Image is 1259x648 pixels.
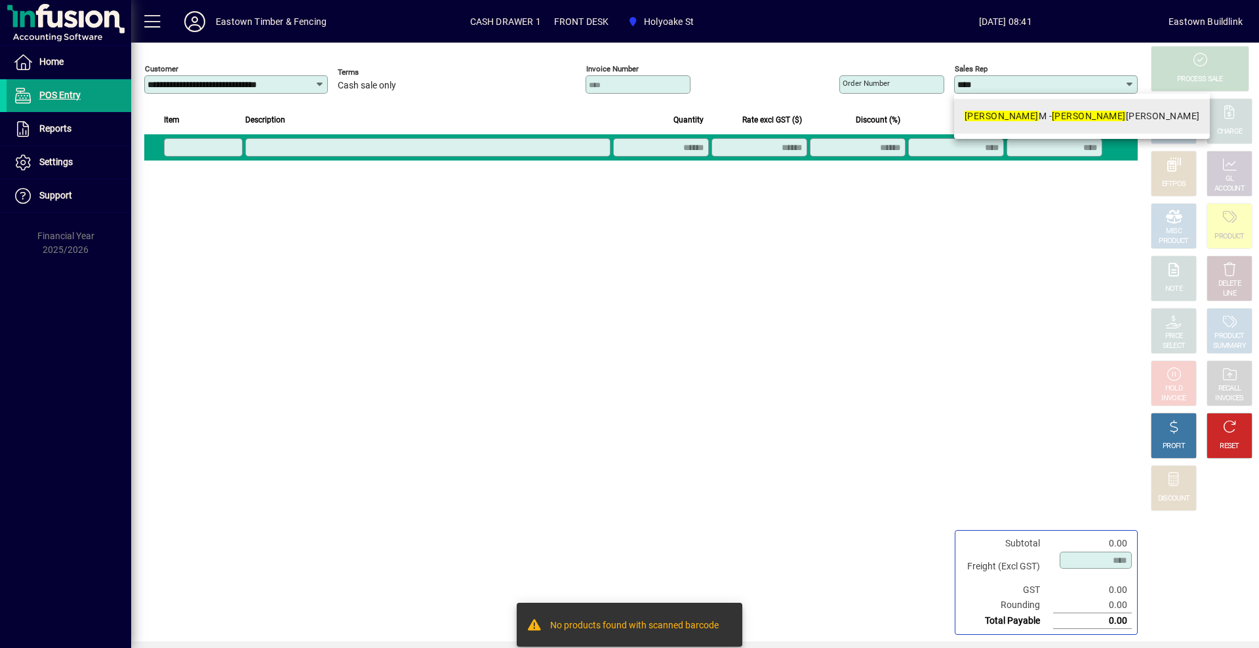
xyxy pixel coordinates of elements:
span: Home [39,56,64,67]
span: Holyoake St [644,11,694,32]
mat-label: Order number [843,79,890,88]
div: RECALL [1218,384,1241,394]
span: Holyoake St [622,10,699,33]
div: RESET [1220,442,1239,451]
a: Reports [7,113,131,145]
mat-label: Invoice number [586,64,639,73]
td: Total Payable [961,613,1053,629]
div: Eastown Buildlink [1169,11,1243,32]
span: Quantity [673,113,704,127]
span: Cash sale only [338,81,396,91]
a: Support [7,180,131,212]
div: PROFIT [1163,442,1185,451]
span: POS Entry [39,90,81,100]
span: FRONT DESK [554,11,609,32]
span: Reports [39,123,71,134]
span: Terms [338,68,416,77]
span: CASH DRAWER 1 [470,11,541,32]
div: GL [1226,174,1234,184]
div: DELETE [1218,279,1241,289]
div: PRODUCT [1214,232,1244,242]
em: [PERSON_NAME] [1052,111,1126,121]
div: No products found with scanned barcode [550,619,719,634]
td: 0.00 [1053,598,1132,613]
mat-label: Sales rep [955,64,988,73]
div: INVOICES [1215,394,1243,404]
span: Support [39,190,72,200]
td: 0.00 [1053,582,1132,598]
td: 0.00 [1053,536,1132,551]
div: Eastown Timber & Fencing [216,11,327,32]
div: SUMMARY [1213,341,1246,351]
div: PROCESS SALE [1177,75,1223,85]
div: NOTE [1165,284,1182,294]
div: HOLD [1165,384,1182,394]
div: INVOICE [1161,394,1186,404]
div: ACCOUNT [1214,184,1245,194]
td: 0.00 [1053,613,1132,629]
div: M - [PERSON_NAME] [965,109,1199,123]
div: PRODUCT [1159,237,1188,246]
mat-option: KateM - Kate Mallett [954,99,1210,134]
div: MISC [1166,227,1182,237]
td: Rounding [961,598,1053,613]
div: LINE [1223,289,1236,299]
button: Profile [174,10,216,33]
span: Description [245,113,285,127]
span: Settings [39,157,73,167]
div: EFTPOS [1162,180,1186,189]
mat-label: Customer [145,64,178,73]
div: PRODUCT [1214,332,1244,341]
div: PRICE [1165,332,1183,341]
div: DISCOUNT [1158,494,1189,504]
a: Settings [7,146,131,179]
span: Discount (%) [856,113,900,127]
em: [PERSON_NAME] [965,111,1039,121]
div: CHARGE [1217,127,1243,137]
span: Item [164,113,180,127]
td: GST [961,582,1053,598]
span: [DATE] 08:41 [842,11,1169,32]
span: Rate excl GST ($) [742,113,802,127]
td: Subtotal [961,536,1053,551]
td: Freight (Excl GST) [961,551,1053,582]
div: SELECT [1163,341,1186,351]
a: Home [7,46,131,79]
